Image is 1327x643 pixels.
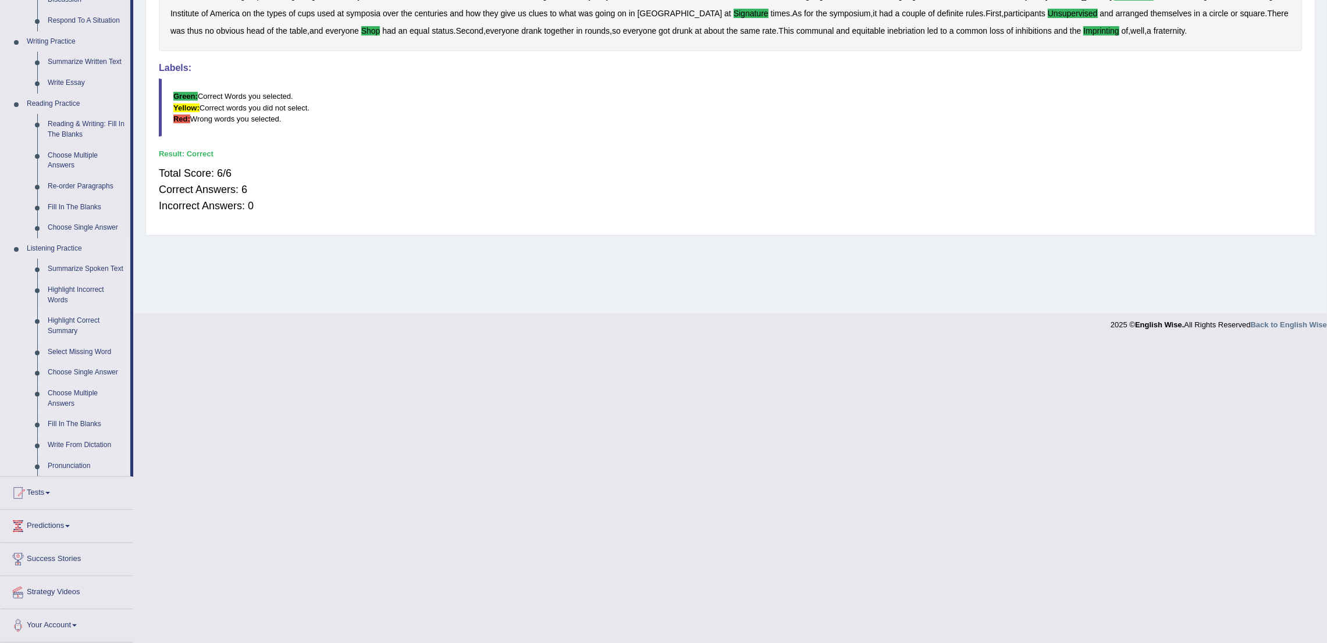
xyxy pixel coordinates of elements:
b: Yellow: [173,103,200,112]
a: Back to English Wise [1251,320,1327,329]
a: Listening Practice [22,238,130,259]
a: Choose Multiple Answers [42,383,130,414]
b: rules [966,9,983,18]
b: had [879,9,892,18]
b: the [276,26,287,35]
div: Result: [159,148,1302,159]
a: Fill In The Blanks [42,197,130,218]
b: was [170,26,185,35]
b: shop [361,26,380,35]
a: Writing Practice [22,31,130,52]
b: of [267,26,274,35]
b: it [873,9,877,18]
b: and [450,9,463,18]
b: communal [796,26,834,35]
a: Respond To A Situation [42,10,130,31]
b: cups [298,9,315,18]
a: Your Account [1,609,133,638]
b: Institute [170,9,199,18]
a: Summarize Written Text [42,52,130,73]
b: symposia [346,9,380,18]
a: Strategy Videos [1,576,133,605]
b: in [577,26,583,35]
b: a [1203,9,1207,18]
b: over [383,9,399,18]
b: square [1240,9,1265,18]
b: unsupervised [1048,9,1098,18]
b: fraternity [1154,26,1184,35]
b: in [629,9,635,18]
b: This [778,26,794,35]
b: had [382,26,396,35]
b: got [659,26,670,35]
b: the [253,9,264,18]
b: Red: [173,115,190,123]
b: the [727,26,738,35]
b: at [695,26,702,35]
b: on [617,9,627,18]
b: equal [410,26,429,35]
b: imprinting [1083,26,1119,35]
a: Highlight Correct Summary [42,310,130,341]
b: in [1194,9,1200,18]
b: definite [937,9,963,18]
b: together [544,26,574,35]
b: head [247,26,265,35]
b: circle [1209,9,1229,18]
a: Summarize Spoken Text [42,259,130,280]
b: status [432,26,453,35]
b: common [956,26,988,35]
b: or [1230,9,1237,18]
b: of [1122,26,1129,35]
b: Green: [173,92,198,101]
b: signature [734,9,769,18]
div: 2025 © All Rights Reserved [1111,313,1327,330]
a: Reading & Writing: Fill In The Blanks [42,114,130,145]
a: Reading Practice [22,94,130,115]
b: a [895,9,900,18]
a: Choose Single Answer [42,217,130,238]
b: a [949,26,954,35]
a: Fill In The Blanks [42,414,130,435]
b: the [1070,26,1081,35]
blockquote: Correct Words you selected. Correct words you did not select. Wrong words you selected. [159,78,1302,136]
a: Highlight Incorrect Words [42,280,130,310]
b: As [792,9,802,18]
b: and [836,26,849,35]
a: Choose Multiple Answers [42,145,130,176]
b: no [205,26,214,35]
b: There [1267,9,1289,18]
b: thus [187,26,202,35]
b: on [242,9,251,18]
b: times [771,9,790,18]
b: same [740,26,760,35]
a: Predictions [1,510,133,539]
b: symposium [830,9,871,18]
b: give [500,9,515,18]
b: an [399,26,408,35]
b: what [559,9,577,18]
b: us [518,9,526,18]
a: Tests [1,477,133,506]
b: arranged [1116,9,1148,18]
b: rate [762,26,776,35]
b: centuries [415,9,448,18]
b: of [1006,26,1013,35]
b: table [290,26,307,35]
h4: Labels: [159,63,1302,73]
b: Second [456,26,483,35]
a: Select Missing Word [42,342,130,363]
b: the [816,9,827,18]
b: drunk [673,26,693,35]
b: and [1100,9,1113,18]
b: clues [529,9,548,18]
b: participants [1004,9,1045,18]
b: a [1147,26,1151,35]
b: so [612,26,621,35]
b: was [578,9,593,18]
b: drank [521,26,542,35]
a: Write Essay [42,73,130,94]
b: of [201,9,208,18]
a: Pronunciation [42,456,130,477]
div: Total Score: 6/6 Correct Answers: 6 Incorrect Answers: 0 [159,159,1302,220]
